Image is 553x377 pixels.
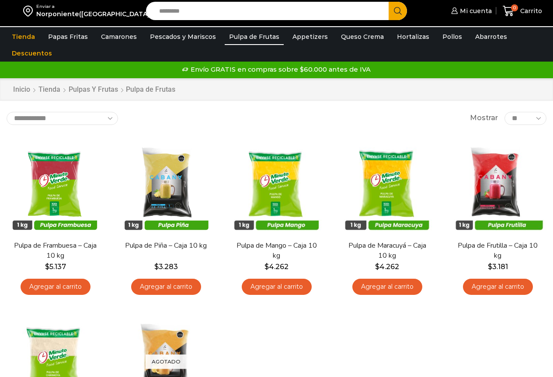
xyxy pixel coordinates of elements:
[154,263,178,271] bdi: 3.283
[488,263,492,271] span: $
[68,85,118,95] a: Pulpas y Frutas
[122,241,210,251] a: Pulpa de Piña – Caja 10 kg
[13,85,175,95] nav: Breadcrumb
[389,2,407,20] button: Search button
[131,279,201,295] a: Agregar al carrito: “Pulpa de Piña - Caja 10 kg”
[7,28,39,45] a: Tienda
[146,28,220,45] a: Pescados y Mariscos
[454,241,542,261] a: Pulpa de Frutilla – Caja 10 kg
[146,355,187,369] p: Agotado
[375,263,399,271] bdi: 4.262
[393,28,434,45] a: Hortalizas
[23,3,36,18] img: address-field-icon.svg
[463,279,533,295] a: Agregar al carrito: “Pulpa de Frutilla - Caja 10 kg”
[438,28,466,45] a: Pollos
[288,28,332,45] a: Appetizers
[36,3,152,10] div: Enviar a
[343,241,431,261] a: Pulpa de Maracuyá – Caja 10 kg
[458,7,492,15] span: Mi cuenta
[233,241,320,261] a: Pulpa de Mango – Caja 10 kg
[501,1,544,21] a: 0 Carrito
[352,279,422,295] a: Agregar al carrito: “Pulpa de Maracuyá - Caja 10 kg”
[38,85,61,95] a: Tienda
[225,28,284,45] a: Pulpa de Frutas
[375,263,379,271] span: $
[264,263,289,271] bdi: 4.262
[7,112,118,125] select: Pedido de la tienda
[470,113,498,123] span: Mostrar
[488,263,508,271] bdi: 3.181
[511,4,518,11] span: 0
[242,279,312,295] a: Agregar al carrito: “Pulpa de Mango - Caja 10 kg”
[154,263,159,271] span: $
[45,263,49,271] span: $
[11,241,99,261] a: Pulpa de Frambuesa – Caja 10 kg
[264,263,269,271] span: $
[21,279,90,295] a: Agregar al carrito: “Pulpa de Frambuesa - Caja 10 kg”
[45,263,66,271] bdi: 5.137
[7,45,56,62] a: Descuentos
[471,28,511,45] a: Abarrotes
[337,28,388,45] a: Queso Crema
[44,28,92,45] a: Papas Fritas
[36,10,152,18] div: Norponiente([GEOGRAPHIC_DATA])
[97,28,141,45] a: Camarones
[518,7,542,15] span: Carrito
[449,2,492,20] a: Mi cuenta
[126,85,175,93] h1: Pulpa de Frutas
[13,85,31,95] a: Inicio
